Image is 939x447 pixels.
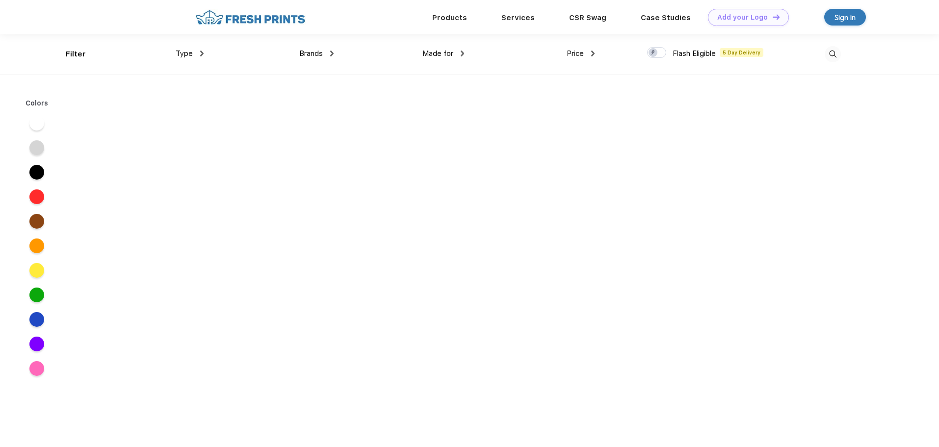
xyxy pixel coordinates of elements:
[773,14,780,20] img: DT
[717,13,768,22] div: Add your Logo
[835,12,856,23] div: Sign in
[18,98,56,108] div: Colors
[330,51,334,56] img: dropdown.png
[825,46,841,62] img: desktop_search.svg
[567,49,584,58] span: Price
[432,13,467,22] a: Products
[176,49,193,58] span: Type
[461,51,464,56] img: dropdown.png
[66,49,86,60] div: Filter
[673,49,716,58] span: Flash Eligible
[824,9,866,26] a: Sign in
[200,51,204,56] img: dropdown.png
[299,49,323,58] span: Brands
[591,51,595,56] img: dropdown.png
[193,9,308,26] img: fo%20logo%202.webp
[422,49,453,58] span: Made for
